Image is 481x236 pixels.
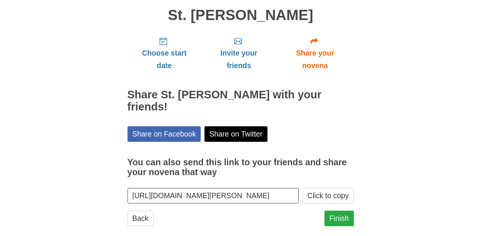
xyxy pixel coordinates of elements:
a: Share your novena [277,31,354,76]
a: Share on Facebook [128,126,201,142]
a: Share on Twitter [204,126,267,142]
a: Back [128,211,154,226]
h3: You can also send this link to your friends and share your novena that way [128,158,354,177]
h1: St. [PERSON_NAME] [128,7,354,23]
h2: Share St. [PERSON_NAME] with your friends! [128,89,354,113]
span: Invite your friends [209,47,269,72]
a: Choose start date [128,31,201,76]
a: Invite your friends [201,31,276,76]
span: Share your novena [284,47,346,72]
span: Choose start date [135,47,194,72]
button: Click to copy [303,188,354,203]
a: Finish [324,211,354,226]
